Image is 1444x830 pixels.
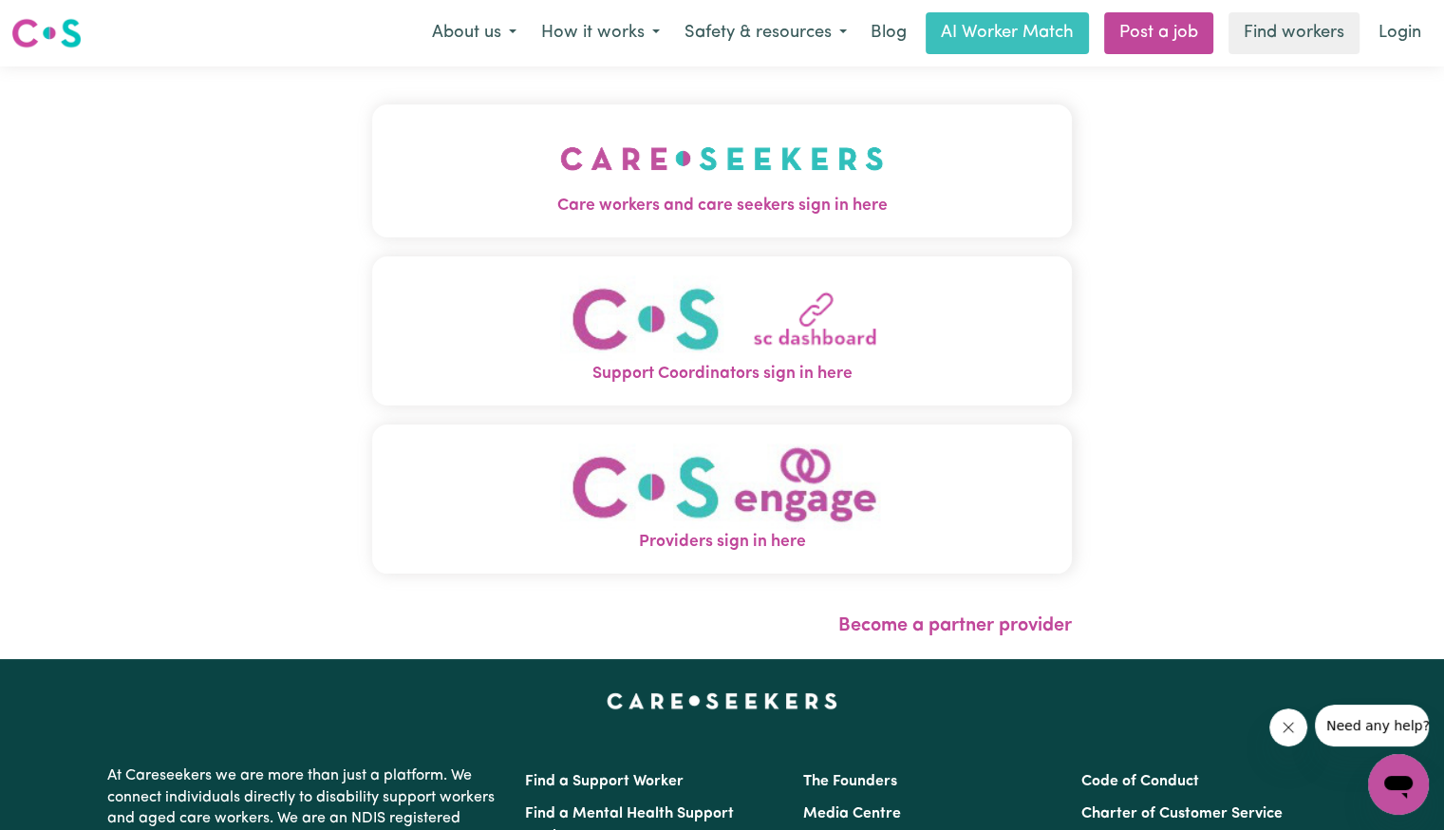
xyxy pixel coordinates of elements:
[11,16,82,50] img: Careseekers logo
[838,616,1072,635] a: Become a partner provider
[1315,705,1429,746] iframe: Message from company
[607,693,837,708] a: Careseekers home page
[1081,774,1199,789] a: Code of Conduct
[1228,12,1360,54] a: Find workers
[372,194,1072,218] span: Care workers and care seekers sign in here
[803,774,897,789] a: The Founders
[372,104,1072,237] button: Care workers and care seekers sign in here
[1269,708,1307,746] iframe: Close message
[420,13,529,53] button: About us
[803,806,901,821] a: Media Centre
[11,11,82,55] a: Careseekers logo
[859,12,918,54] a: Blog
[11,13,115,28] span: Need any help?
[372,424,1072,574] button: Providers sign in here
[926,12,1089,54] a: AI Worker Match
[372,530,1072,555] span: Providers sign in here
[1104,12,1213,54] a: Post a job
[672,13,859,53] button: Safety & resources
[1081,806,1283,821] a: Charter of Customer Service
[372,256,1072,406] button: Support Coordinators sign in here
[372,362,1072,387] span: Support Coordinators sign in here
[529,13,672,53] button: How it works
[525,774,684,789] a: Find a Support Worker
[1368,754,1429,815] iframe: Button to launch messaging window
[1367,12,1433,54] a: Login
